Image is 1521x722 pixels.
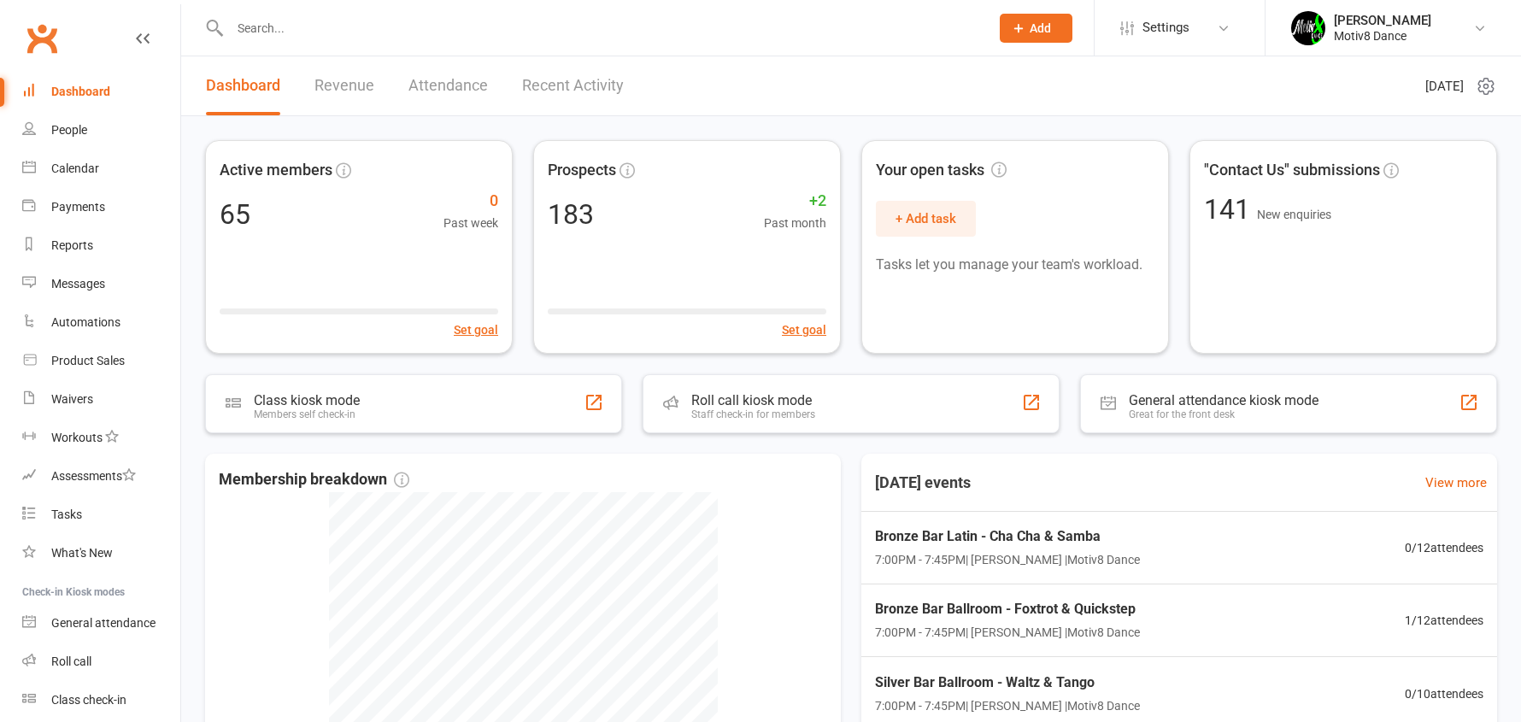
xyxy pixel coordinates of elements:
[1257,208,1331,221] span: New enquiries
[51,238,93,252] div: Reports
[219,467,409,492] span: Membership breakdown
[51,693,126,707] div: Class check-in
[22,226,180,265] a: Reports
[548,201,594,228] div: 183
[1334,13,1431,28] div: [PERSON_NAME]
[876,201,976,237] button: + Add task
[22,342,180,380] a: Product Sales
[1405,611,1483,630] span: 1 / 12 attendees
[22,380,180,419] a: Waivers
[51,161,99,175] div: Calendar
[443,189,498,214] span: 0
[454,320,498,339] button: Set goal
[1000,14,1072,43] button: Add
[22,188,180,226] a: Payments
[22,604,180,643] a: General attendance kiosk mode
[522,56,624,115] a: Recent Activity
[22,534,180,572] a: What's New
[22,150,180,188] a: Calendar
[22,457,180,496] a: Assessments
[875,623,1140,642] span: 7:00PM - 7:45PM | [PERSON_NAME] | Motiv8 Dance
[1030,21,1051,35] span: Add
[1129,408,1318,420] div: Great for the front desk
[22,111,180,150] a: People
[691,408,815,420] div: Staff check-in for members
[875,598,1140,620] span: Bronze Bar Ballroom - Foxtrot & Quickstep
[691,392,815,408] div: Roll call kiosk mode
[1291,11,1325,45] img: thumb_image1679272194.png
[782,320,826,339] button: Set goal
[861,467,984,498] h3: [DATE] events
[220,201,250,228] div: 65
[22,681,180,719] a: Class kiosk mode
[875,696,1140,715] span: 7:00PM - 7:45PM | [PERSON_NAME] | Motiv8 Dance
[51,508,82,521] div: Tasks
[1405,538,1483,557] span: 0 / 12 attendees
[764,189,826,214] span: +2
[51,277,105,291] div: Messages
[254,392,360,408] div: Class kiosk mode
[51,654,91,668] div: Roll call
[1129,392,1318,408] div: General attendance kiosk mode
[51,85,110,98] div: Dashboard
[51,392,93,406] div: Waivers
[875,672,1140,694] span: Silver Bar Ballroom - Waltz & Tango
[1334,28,1431,44] div: Motiv8 Dance
[22,643,180,681] a: Roll call
[875,525,1140,548] span: Bronze Bar Latin - Cha Cha & Samba
[1405,684,1483,702] span: 0 / 10 attendees
[51,200,105,214] div: Payments
[548,158,616,183] span: Prospects
[51,469,136,483] div: Assessments
[408,56,488,115] a: Attendance
[764,214,826,232] span: Past month
[875,550,1140,569] span: 7:00PM - 7:45PM | [PERSON_NAME] | Motiv8 Dance
[254,408,360,420] div: Members self check-in
[51,354,125,367] div: Product Sales
[22,303,180,342] a: Automations
[876,254,1154,276] p: Tasks let you manage your team's workload.
[443,214,498,232] span: Past week
[51,123,87,137] div: People
[51,431,103,444] div: Workouts
[21,17,63,60] a: Clubworx
[225,16,978,40] input: Search...
[22,73,180,111] a: Dashboard
[206,56,280,115] a: Dashboard
[22,496,180,534] a: Tasks
[1142,9,1189,47] span: Settings
[51,546,113,560] div: What's New
[876,158,1007,183] span: Your open tasks
[1204,158,1380,183] span: "Contact Us" submissions
[1204,193,1257,226] span: 141
[51,315,120,329] div: Automations
[314,56,374,115] a: Revenue
[22,419,180,457] a: Workouts
[22,265,180,303] a: Messages
[1425,76,1464,97] span: [DATE]
[220,158,332,183] span: Active members
[51,616,156,630] div: General attendance
[1425,473,1487,493] a: View more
